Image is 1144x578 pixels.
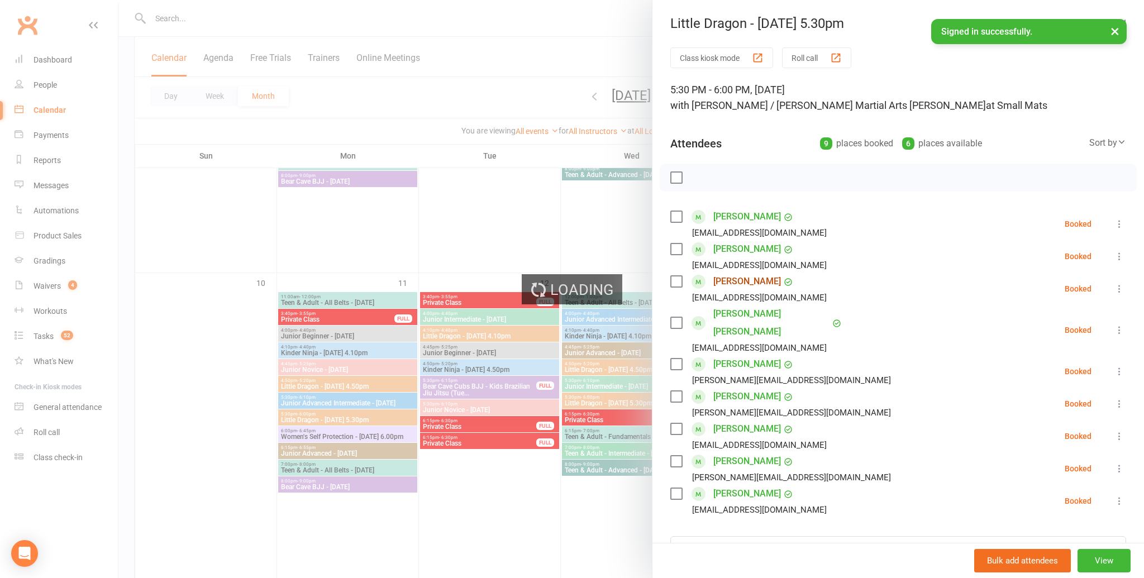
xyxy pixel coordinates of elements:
a: [PERSON_NAME] [713,388,781,405]
span: Signed in successfully. [941,26,1032,37]
div: [PERSON_NAME][EMAIL_ADDRESS][DOMAIN_NAME] [692,405,891,420]
div: Booked [1065,285,1091,293]
a: [PERSON_NAME] [PERSON_NAME] [713,305,830,341]
div: [PERSON_NAME][EMAIL_ADDRESS][DOMAIN_NAME] [692,373,891,388]
a: [PERSON_NAME] [713,240,781,258]
div: Booked [1065,432,1091,440]
div: Booked [1065,367,1091,375]
a: [PERSON_NAME] [713,452,781,470]
div: Sort by [1089,136,1126,150]
div: Booked [1065,465,1091,472]
button: × [1105,19,1125,43]
div: Little Dragon - [DATE] 5.30pm [652,16,1144,31]
a: [PERSON_NAME] [713,355,781,373]
div: places available [902,136,982,151]
div: Booked [1065,497,1091,505]
button: Roll call [782,47,851,68]
div: [PERSON_NAME][EMAIL_ADDRESS][DOMAIN_NAME] [692,470,891,485]
div: [EMAIL_ADDRESS][DOMAIN_NAME] [692,290,827,305]
div: 6 [902,137,914,150]
div: [EMAIL_ADDRESS][DOMAIN_NAME] [692,226,827,240]
div: [EMAIL_ADDRESS][DOMAIN_NAME] [692,258,827,273]
button: Bulk add attendees [974,549,1071,572]
div: 9 [820,137,832,150]
div: 5:30 PM - 6:00 PM, [DATE] [670,82,1126,113]
div: Booked [1065,326,1091,334]
a: [PERSON_NAME] [713,208,781,226]
div: Attendees [670,136,722,151]
div: Open Intercom Messenger [11,540,38,567]
button: View [1078,549,1131,572]
div: [EMAIL_ADDRESS][DOMAIN_NAME] [692,503,827,517]
div: [EMAIL_ADDRESS][DOMAIN_NAME] [692,438,827,452]
input: Search to add attendees [670,536,1126,560]
div: Booked [1065,252,1091,260]
div: [EMAIL_ADDRESS][DOMAIN_NAME] [692,341,827,355]
button: Class kiosk mode [670,47,773,68]
span: at Small Mats [986,99,1047,111]
a: [PERSON_NAME] [713,420,781,438]
span: with [PERSON_NAME] / [PERSON_NAME] Martial Arts [PERSON_NAME] [670,99,986,111]
div: Booked [1065,400,1091,408]
div: Booked [1065,220,1091,228]
a: [PERSON_NAME] [713,273,781,290]
a: [PERSON_NAME] [713,485,781,503]
div: places booked [820,136,893,151]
